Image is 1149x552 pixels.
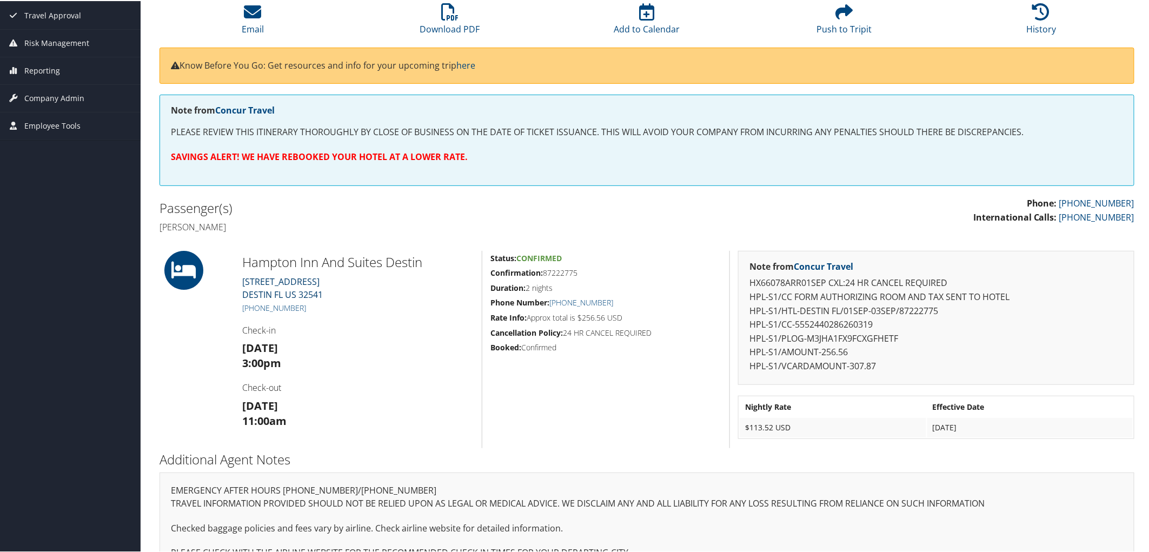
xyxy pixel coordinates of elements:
[490,267,543,277] strong: Confirmation:
[816,8,872,34] a: Push to Tripit
[160,198,639,216] h2: Passenger(s)
[242,275,323,300] a: [STREET_ADDRESS]DESTIN FL US 32541
[490,311,527,322] strong: Rate Info:
[749,260,853,271] strong: Note from
[516,252,562,262] span: Confirmed
[1026,8,1056,34] a: History
[242,323,474,335] h4: Check-in
[171,103,275,115] strong: Note from
[420,8,480,34] a: Download PDF
[927,396,1133,416] th: Effective Date
[549,296,613,307] a: [PHONE_NUMBER]
[1027,196,1057,208] strong: Phone:
[614,8,680,34] a: Add to Calendar
[794,260,853,271] a: Concur Travel
[160,220,639,232] h4: [PERSON_NAME]
[171,58,1123,72] p: Know Before You Go: Get resources and info for your upcoming trip
[24,1,81,28] span: Travel Approval
[490,327,563,337] strong: Cancellation Policy:
[171,521,1123,535] p: Checked baggage policies and fees vary by airline. Check airline website for detailed information.
[740,396,926,416] th: Nightly Rate
[749,275,1123,372] p: HX66078ARR01SEP CXL:24 HR CANCEL REQUIRED HPL-S1/CC FORM AUTHORIZING ROOM AND TAX SENT TO HOTEL H...
[490,327,721,337] h5: 24 HR CANCEL REQUIRED
[242,355,281,369] strong: 3:00pm
[24,111,81,138] span: Employee Tools
[242,340,278,354] strong: [DATE]
[1059,196,1134,208] a: [PHONE_NUMBER]
[171,496,1123,510] p: TRAVEL INFORMATION PROVIDED SHOULD NOT BE RELIED UPON AS LEGAL OR MEDICAL ADVICE. WE DISCLAIM ANY...
[242,381,474,393] h4: Check-out
[490,267,721,277] h5: 87222775
[242,397,278,412] strong: [DATE]
[242,8,264,34] a: Email
[927,417,1133,436] td: [DATE]
[242,302,306,312] a: [PHONE_NUMBER]
[242,252,474,270] h2: Hampton Inn And Suites Destin
[1059,210,1134,222] a: [PHONE_NUMBER]
[490,341,521,351] strong: Booked:
[24,56,60,83] span: Reporting
[242,413,287,427] strong: 11:00am
[490,282,526,292] strong: Duration:
[24,29,89,56] span: Risk Management
[740,417,926,436] td: $113.52 USD
[490,296,549,307] strong: Phone Number:
[456,58,475,70] a: here
[490,252,516,262] strong: Status:
[160,449,1134,468] h2: Additional Agent Notes
[490,341,721,352] h5: Confirmed
[24,84,84,111] span: Company Admin
[490,311,721,322] h5: Approx total is $256.56 USD
[171,124,1123,138] p: PLEASE REVIEW THIS ITINERARY THOROUGHLY BY CLOSE OF BUSINESS ON THE DATE OF TICKET ISSUANCE. THIS...
[215,103,275,115] a: Concur Travel
[171,150,468,162] strong: SAVINGS ALERT! WE HAVE REBOOKED YOUR HOTEL AT A LOWER RATE.
[973,210,1057,222] strong: International Calls:
[490,282,721,292] h5: 2 nights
